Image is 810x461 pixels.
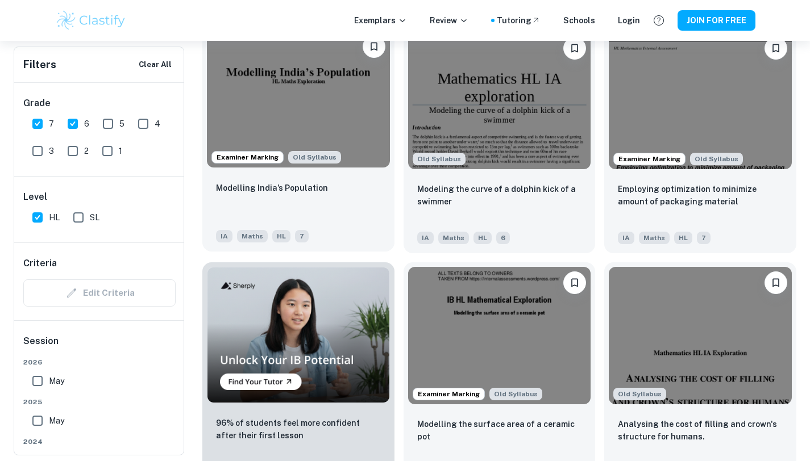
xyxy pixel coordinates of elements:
span: 7 [295,230,309,242]
span: May [49,414,64,427]
span: 5 [119,118,124,130]
div: Although this IA is written for the old math syllabus (last exam in November 2020), the current I... [489,388,542,400]
h6: Criteria [23,257,57,270]
span: 6 [496,232,510,244]
span: HL [272,230,290,242]
a: Examiner MarkingAlthough this IA is written for the old math syllabus (last exam in November 2020... [202,28,394,253]
p: Modelling the surface area of a ceramic pot [417,418,582,443]
span: 2026 [23,357,176,367]
button: Please log in to bookmark exemplars [563,271,586,294]
div: Although this IA is written for the old math syllabus (last exam in November 2020), the current I... [613,388,666,400]
img: Maths IA example thumbnail: Modeling the curve of a dolphin kick of [408,32,591,169]
span: Old Syllabus [613,388,666,400]
span: Maths [438,232,469,244]
button: Help and Feedback [649,11,668,30]
span: HL [674,232,692,244]
span: Examiner Marking [413,389,484,399]
img: Maths IA example thumbnail: Employing optimization to minimize amoun [609,32,792,169]
span: 2024 [23,437,176,447]
p: Modelling India’s Population [216,182,328,194]
img: Maths IA example thumbnail: Modelling India’s Population [207,31,390,167]
span: Examiner Marking [212,152,283,162]
button: Please log in to bookmark exemplars [563,37,586,60]
a: Although this IA is written for the old math syllabus (last exam in November 2020), the current I... [404,28,596,253]
h6: Filters [23,57,56,73]
span: IA [216,230,232,242]
p: Employing optimization to minimize amount of packaging material [618,183,783,208]
span: SL [90,211,99,224]
img: Maths IA example thumbnail: Modelling the surface area of a ceramic [408,267,591,404]
h6: Level [23,190,176,204]
p: Modeling the curve of a dolphin kick of a swimmer [417,183,582,208]
button: JOIN FOR FREE [678,10,755,31]
span: 7 [697,232,711,244]
button: Please log in to bookmark exemplars [765,37,787,60]
p: 96% of students feel more confident after their first lesson [216,417,381,442]
span: Maths [639,232,670,244]
img: Maths IA example thumbnail: Analysing the cost of filling and crown' [609,267,792,404]
span: Examiner Marking [614,154,685,164]
div: Although this IA is written for the old math syllabus (last exam in November 2020), the current I... [413,153,466,165]
span: 6 [84,118,89,130]
span: HL [49,211,60,224]
span: 4 [155,118,160,130]
span: 2025 [23,397,176,407]
span: 2 [84,145,89,157]
p: Analysing the cost of filling and crown's structure for humans. [618,418,783,443]
a: Login [618,14,640,27]
span: Old Syllabus [413,153,466,165]
button: Clear All [136,56,175,73]
a: Schools [563,14,595,27]
div: Although this IA is written for the old math syllabus (last exam in November 2020), the current I... [690,153,743,165]
button: Please log in to bookmark exemplars [765,271,787,294]
span: 3 [49,145,54,157]
span: 7 [49,118,54,130]
img: Thumbnail [207,267,390,403]
span: IA [618,232,634,244]
span: May [49,375,64,387]
span: Old Syllabus [489,388,542,400]
button: Please log in to bookmark exemplars [363,35,385,58]
div: Criteria filters are unavailable when searching by topic [23,279,176,307]
span: Maths [237,230,268,242]
p: Review [430,14,468,27]
h6: Grade [23,97,176,110]
span: Old Syllabus [288,151,341,164]
span: 1 [119,145,122,157]
span: Old Syllabus [690,153,743,165]
img: Clastify logo [55,9,127,32]
a: Examiner MarkingAlthough this IA is written for the old math syllabus (last exam in November 2020... [604,28,796,253]
span: IA [417,232,434,244]
a: Tutoring [497,14,541,27]
h6: Session [23,334,176,357]
span: HL [473,232,492,244]
div: Although this IA is written for the old math syllabus (last exam in November 2020), the current I... [288,151,341,164]
p: Exemplars [354,14,407,27]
